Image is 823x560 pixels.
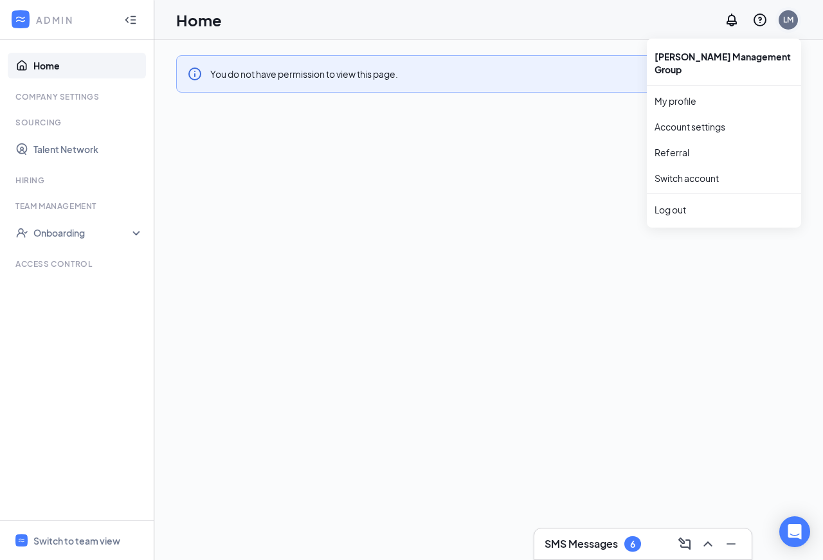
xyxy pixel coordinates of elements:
[655,203,793,216] div: Log out
[779,516,810,547] div: Open Intercom Messenger
[674,534,695,554] button: ComposeMessage
[124,14,137,26] svg: Collapse
[14,13,27,26] svg: WorkstreamLogo
[15,226,28,239] svg: UserCheck
[15,91,141,102] div: Company Settings
[783,14,793,25] div: LM
[630,539,635,550] div: 6
[15,258,141,269] div: Access control
[33,226,132,239] div: Onboarding
[15,117,141,128] div: Sourcing
[721,534,741,554] button: Minimize
[545,537,618,551] h3: SMS Messages
[187,66,203,82] svg: Info
[677,536,692,552] svg: ComposeMessage
[655,95,793,107] a: My profile
[15,175,141,186] div: Hiring
[33,53,143,78] a: Home
[723,536,739,552] svg: Minimize
[724,12,739,28] svg: Notifications
[36,14,113,26] div: ADMIN
[698,534,718,554] button: ChevronUp
[655,146,793,159] a: Referral
[647,44,801,82] div: [PERSON_NAME] Management Group
[33,136,143,162] a: Talent Network
[752,12,768,28] svg: QuestionInfo
[210,66,398,80] div: You do not have permission to view this page.
[33,534,120,547] div: Switch to team view
[17,536,26,545] svg: WorkstreamLogo
[700,536,716,552] svg: ChevronUp
[15,201,141,212] div: Team Management
[655,120,793,133] a: Account settings
[655,172,719,184] a: Switch account
[176,9,222,31] h1: Home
